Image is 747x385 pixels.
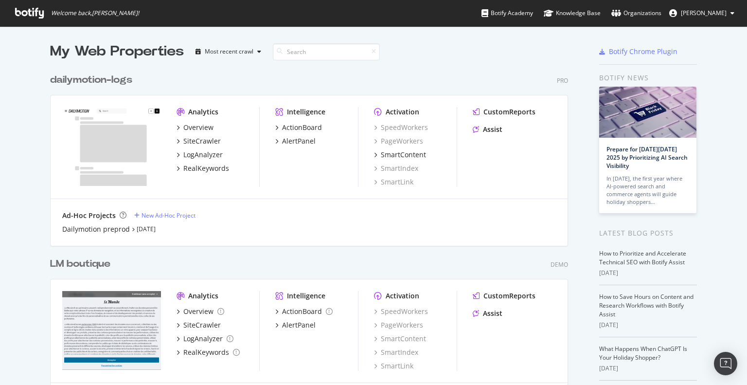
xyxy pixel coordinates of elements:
a: SmartContent [374,334,426,344]
div: My Web Properties [50,42,184,61]
div: dailymotion-logs [50,73,132,87]
a: AlertPanel [275,136,316,146]
img: - JA [62,291,161,370]
div: Demo [551,260,568,269]
div: Overview [183,307,213,316]
a: RealKeywords [177,348,240,357]
span: frederic Devigne [681,9,727,17]
div: AlertPanel [282,320,316,330]
div: Activation [386,291,419,301]
div: CustomReports [483,291,535,301]
span: Welcome back, [PERSON_NAME] ! [51,9,139,17]
img: www.dailymotion.com [62,107,161,186]
a: Overview [177,307,224,316]
a: SpeedWorkers [374,123,428,132]
div: LogAnalyzer [183,150,223,160]
a: PageWorkers [374,136,423,146]
a: SmartContent [374,150,426,160]
div: Intelligence [287,291,325,301]
div: Assist [483,309,502,318]
img: Prepare for Black Friday 2025 by Prioritizing AI Search Visibility [599,87,696,138]
a: SmartIndex [374,348,418,357]
div: Assist [483,125,502,134]
div: ActionBoard [282,123,322,132]
a: Dailymotion preprod [62,224,130,234]
div: LogAnalyzer [183,334,223,344]
div: Latest Blog Posts [599,228,697,238]
button: [PERSON_NAME] [661,5,742,21]
a: LogAnalyzer [177,334,233,344]
a: SmartIndex [374,164,418,173]
div: ActionBoard [282,307,322,316]
div: Botify news [599,73,697,83]
a: SmartLink [374,361,413,371]
a: How to Save Hours on Content and Research Workflows with Botify Assist [599,293,694,318]
a: CustomReports [473,291,535,301]
a: How to Prioritize and Accelerate Technical SEO with Botify Assist [599,249,686,266]
div: [DATE] [599,321,697,330]
button: Most recent crawl [192,44,265,59]
div: AlertPanel [282,136,316,146]
a: SiteCrawler [177,320,221,330]
div: Open Intercom Messenger [714,352,737,375]
a: Assist [473,125,502,134]
div: Overview [183,123,213,132]
div: SiteCrawler [183,320,221,330]
input: Search [273,43,380,60]
a: SmartLink [374,177,413,187]
a: AlertPanel [275,320,316,330]
div: CustomReports [483,107,535,117]
a: RealKeywords [177,164,229,173]
div: Organizations [611,8,661,18]
a: New Ad-Hoc Project [134,211,196,220]
div: Most recent crawl [205,49,253,55]
a: dailymotion-logs [50,73,136,87]
a: PageWorkers [374,320,423,330]
a: Overview [177,123,213,132]
a: ActionBoard [275,307,333,316]
div: New Ad-Hoc Project [142,211,196,220]
a: SpeedWorkers [374,307,428,316]
div: Botify Academy [481,8,533,18]
div: Knowledge Base [544,8,601,18]
div: Botify Chrome Plugin [609,47,677,56]
div: [DATE] [599,269,697,277]
div: Intelligence [287,107,325,117]
a: Botify Chrome Plugin [599,47,677,56]
div: Analytics [188,291,218,301]
a: LM boutique [50,257,114,271]
a: ActionBoard [275,123,322,132]
div: Analytics [188,107,218,117]
div: Ad-Hoc Projects [62,211,116,220]
div: RealKeywords [183,164,229,173]
div: RealKeywords [183,348,229,357]
a: CustomReports [473,107,535,117]
div: SmartContent [381,150,426,160]
div: Activation [386,107,419,117]
div: SiteCrawler [183,136,221,146]
a: Prepare for [DATE][DATE] 2025 by Prioritizing AI Search Visibility [606,145,688,170]
a: Assist [473,309,502,318]
a: SiteCrawler [177,136,221,146]
div: In [DATE], the first year where AI-powered search and commerce agents will guide holiday shoppers… [606,175,689,206]
a: What Happens When ChatGPT Is Your Holiday Shopper? [599,345,687,362]
div: [DATE] [599,364,697,373]
div: Pro [557,76,568,85]
a: [DATE] [137,225,156,233]
div: LM boutique [50,257,110,271]
a: LogAnalyzer [177,150,223,160]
